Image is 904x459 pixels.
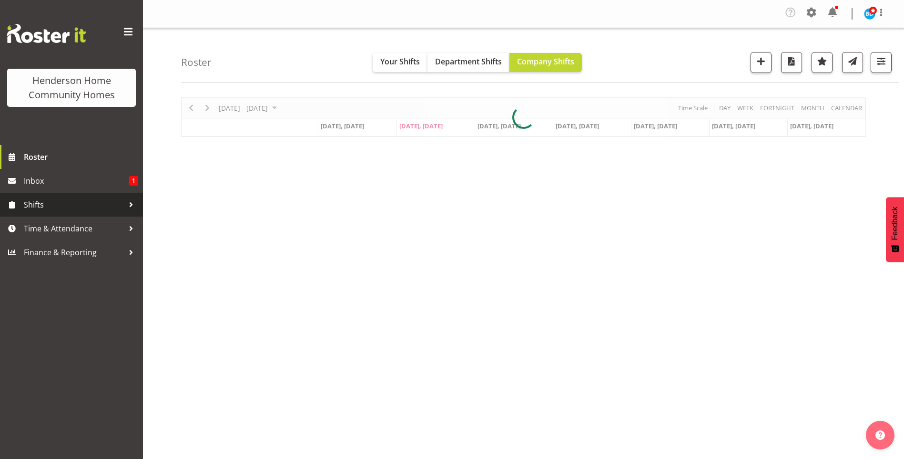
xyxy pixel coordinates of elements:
img: barbara-dunlop8515.jpg [864,8,875,20]
img: Rosterit website logo [7,24,86,43]
button: Feedback - Show survey [886,197,904,262]
span: Feedback [891,207,899,240]
button: Department Shifts [427,53,509,72]
button: Filter Shifts [871,52,892,73]
span: Shifts [24,198,124,212]
span: Your Shifts [380,56,420,67]
span: Time & Attendance [24,221,124,236]
div: Henderson Home Community Homes [17,73,126,102]
button: Your Shifts [373,53,427,72]
h4: Roster [181,57,212,68]
span: Department Shifts [435,56,502,67]
span: Inbox [24,174,129,188]
button: Add a new shift [751,52,772,73]
img: help-xxl-2.png [875,430,885,440]
span: Company Shifts [517,56,574,67]
button: Highlight an important date within the roster. [812,52,833,73]
button: Send a list of all shifts for the selected filtered period to all rostered employees. [842,52,863,73]
button: Company Shifts [509,53,582,72]
span: 1 [129,176,138,186]
span: Finance & Reporting [24,245,124,260]
span: Roster [24,150,138,164]
button: Download a PDF of the roster according to the set date range. [781,52,802,73]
